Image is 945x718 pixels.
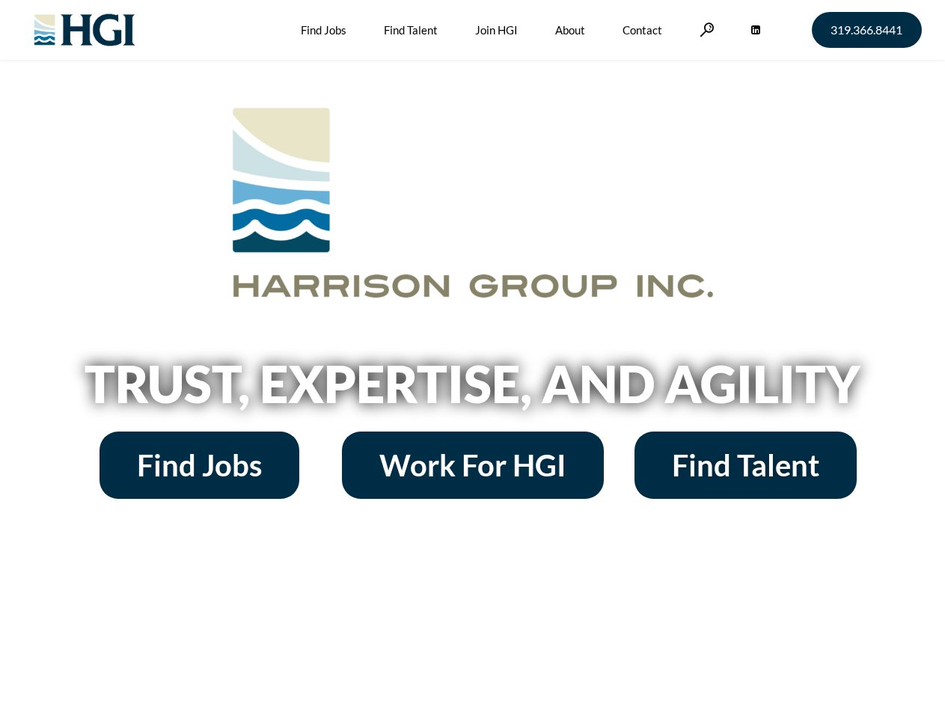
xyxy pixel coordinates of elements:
span: 319.366.8441 [831,24,902,36]
span: Find Jobs [137,450,262,480]
span: Find Talent [672,450,819,480]
a: Search [700,22,715,37]
span: Work For HGI [379,450,566,480]
h2: Trust, Expertise, and Agility [46,358,899,409]
a: Work For HGI [342,432,604,499]
a: Find Jobs [100,432,299,499]
a: 319.366.8441 [812,12,922,48]
a: Find Talent [634,432,857,499]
